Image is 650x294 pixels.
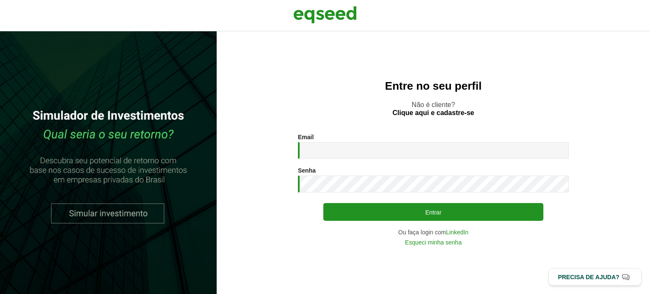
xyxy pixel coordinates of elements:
[293,4,357,25] img: EqSeed Logo
[393,110,474,116] a: Clique aqui e cadastre-se
[323,203,543,221] button: Entrar
[298,134,314,140] label: Email
[234,80,633,92] h2: Entre no seu perfil
[446,229,468,235] a: LinkedIn
[298,168,316,173] label: Senha
[298,229,569,235] div: Ou faça login com
[234,101,633,117] p: Não é cliente?
[405,239,462,245] a: Esqueci minha senha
